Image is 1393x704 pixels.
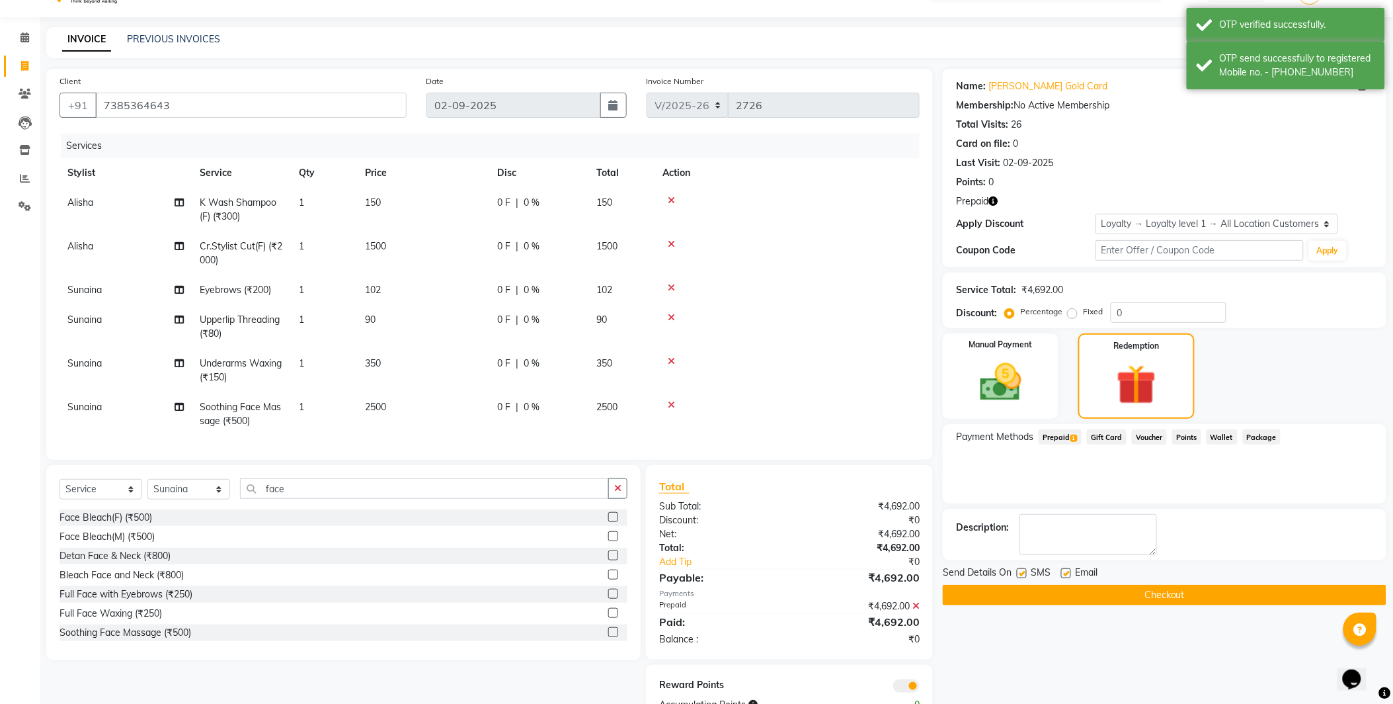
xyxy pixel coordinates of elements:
div: ₹4,692.00 [789,541,930,555]
div: ₹0 [789,633,930,646]
div: Full Face Waxing (₹250) [60,607,162,621]
a: [PERSON_NAME] Gold Card [988,79,1107,93]
span: 90 [596,314,607,326]
div: Points: [956,175,986,189]
span: 1 [299,240,304,252]
span: 2500 [365,401,386,413]
div: Payments [659,588,920,599]
span: Payment Methods [956,430,1033,444]
div: Card on file: [956,137,1010,151]
div: Coupon Code [956,243,1095,257]
img: _gift.svg [1104,360,1169,410]
div: ₹4,692.00 [789,527,930,541]
span: Wallet [1207,429,1238,445]
span: 1 [299,401,304,413]
div: ₹4,692.00 [1021,283,1063,297]
span: 0 % [524,357,539,371]
span: 1 [299,197,304,208]
input: Search by Name/Mobile/Email/Code [95,93,407,118]
label: Percentage [1020,306,1062,318]
div: Total Visits: [956,118,1008,132]
div: ₹4,692.00 [789,570,930,586]
span: Sunaina [67,284,102,296]
span: 1500 [596,240,617,252]
span: 0 F [497,196,510,210]
span: 0 % [524,400,539,414]
span: 102 [365,284,381,296]
input: Enter Offer / Coupon Code [1095,240,1304,261]
th: Total [588,158,655,188]
a: PREVIOUS INVOICES [127,33,220,45]
div: ₹4,692.00 [789,614,930,630]
span: Alisha [67,240,93,252]
span: Voucher [1132,429,1167,445]
span: 0 F [497,313,510,327]
th: Stylist [60,158,192,188]
label: Client [60,75,81,87]
a: INVOICE [62,28,111,52]
div: 0 [1013,137,1018,151]
th: Disc [489,158,588,188]
span: 0 F [497,357,510,371]
a: Add Tip [649,555,813,569]
span: Email [1075,566,1097,582]
span: | [516,240,518,253]
div: Discount: [649,513,789,527]
div: 26 [1011,118,1021,132]
button: +91 [60,93,97,118]
div: Name: [956,79,986,93]
button: Checkout [943,585,1386,605]
div: Last Visit: [956,156,1000,170]
input: Search or Scan [240,478,609,499]
span: Eyebrows (₹200) [200,284,271,296]
span: | [516,357,518,371]
label: Date [426,75,444,87]
span: Sunaina [67,314,102,326]
span: Prepaid [956,195,988,208]
span: 0 % [524,240,539,253]
span: Gift Card [1087,429,1127,445]
span: | [516,400,518,414]
span: 1500 [365,240,386,252]
div: 02-09-2025 [1003,156,1053,170]
label: Manual Payment [969,339,1033,351]
span: Upperlip Threading (₹80) [200,314,280,339]
div: Discount: [956,306,997,320]
div: OTP send successfully to registered Mobile no. - 917385364643 [1220,52,1375,79]
span: | [516,196,518,210]
span: 350 [365,357,381,369]
div: Detan Face & Neck (₹800) [60,549,171,563]
div: Face Bleach(F) (₹500) [60,511,152,525]
div: Net: [649,527,789,541]
span: 150 [596,197,612,208]
span: Send Details On [943,566,1012,582]
div: Apply Discount [956,217,1095,231]
div: Bleach Face and Neck (₹800) [60,568,184,582]
div: Balance : [649,633,789,646]
span: Sunaina [67,357,102,369]
span: Cr.Stylist Cut(F) (₹2000) [200,240,282,266]
span: 150 [365,197,381,208]
span: | [516,313,518,327]
div: Payable: [649,570,789,586]
div: Prepaid [649,599,789,613]
span: 2500 [596,401,617,413]
span: Prepaid [1039,429,1082,445]
span: 1 [299,357,304,369]
iframe: chat widget [1337,651,1380,691]
div: Face Bleach(M) (₹500) [60,530,155,544]
span: | [516,283,518,297]
div: Sub Total: [649,500,789,513]
div: Description: [956,521,1009,535]
span: Total [659,480,690,494]
span: 0 % [524,283,539,297]
div: Full Face with Eyebrows (₹250) [60,588,192,601]
span: 0 % [524,196,539,210]
span: Underarms Waxing (₹150) [200,357,282,383]
div: Membership: [956,99,1014,112]
div: 0 [988,175,994,189]
div: No Active Membership [956,99,1373,112]
span: Package [1243,429,1281,445]
span: K Wash Shampoo(F) (₹300) [200,197,276,222]
label: Redemption [1114,340,1160,352]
